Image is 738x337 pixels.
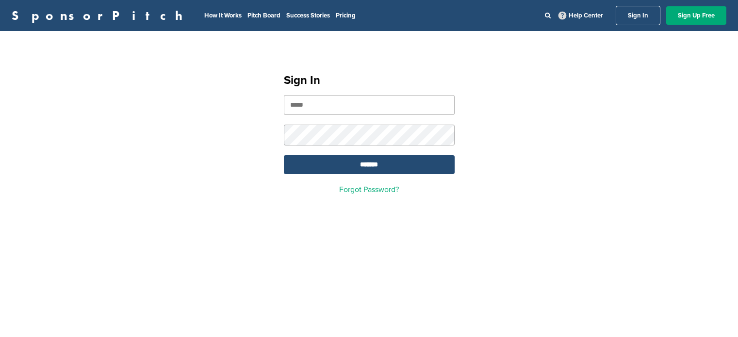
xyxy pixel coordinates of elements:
a: SponsorPitch [12,9,189,22]
a: Sign In [616,6,660,25]
a: Sign Up Free [666,6,726,25]
a: How It Works [204,12,242,19]
a: Forgot Password? [339,185,399,194]
a: Help Center [557,10,605,21]
a: Pitch Board [247,12,280,19]
a: Pricing [336,12,356,19]
a: Success Stories [286,12,330,19]
h1: Sign In [284,72,455,89]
